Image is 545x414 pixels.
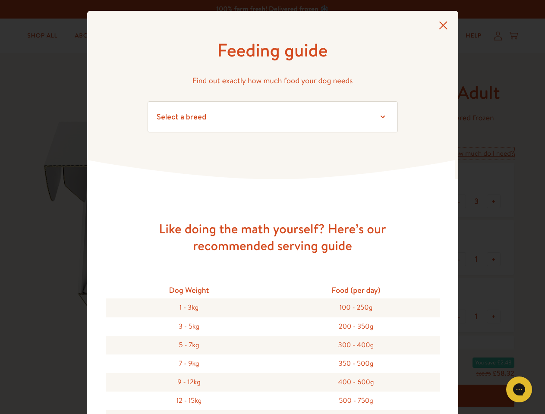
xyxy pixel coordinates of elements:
div: 9 - 12kg [106,373,273,392]
div: 100 - 250g [273,298,440,317]
div: 12 - 15kg [106,392,273,410]
div: 200 - 350g [273,317,440,336]
h1: Feeding guide [148,38,398,62]
div: 300 - 400g [273,336,440,354]
div: 3 - 5kg [106,317,273,336]
div: 5 - 7kg [106,336,273,354]
div: Dog Weight [106,282,273,298]
div: 7 - 9kg [106,354,273,373]
div: 500 - 750g [273,392,440,410]
div: Food (per day) [273,282,440,298]
h3: Like doing the math yourself? Here’s our recommended serving guide [135,220,411,254]
div: 350 - 500g [273,354,440,373]
p: Find out exactly how much food your dog needs [148,74,398,88]
div: 400 - 600g [273,373,440,392]
div: 1 - 3kg [106,298,273,317]
iframe: Gorgias live chat messenger [502,373,536,405]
